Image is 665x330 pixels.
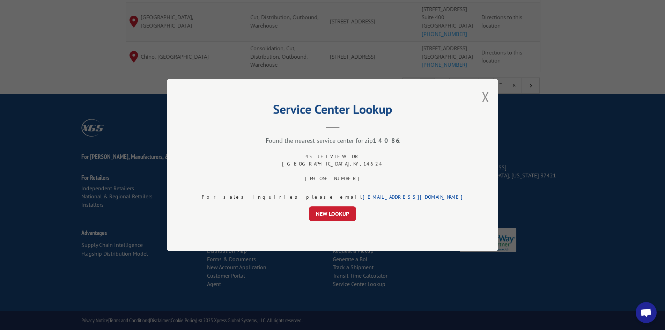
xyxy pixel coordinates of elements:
[202,137,463,145] div: Found the nearest service center for zip :
[482,88,489,106] button: Close modal
[363,194,463,200] a: [EMAIL_ADDRESS][DOMAIN_NAME]
[636,302,657,323] div: Open chat
[202,193,463,201] div: For sales inquiries please email
[309,206,356,221] button: NEW LOOKUP
[373,137,398,145] strong: 14086
[282,153,383,182] div: 45 JETVIEW DR [GEOGRAPHIC_DATA] , NY , 14624 [PHONE_NUMBER]
[202,104,463,118] h2: Service Center Lookup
